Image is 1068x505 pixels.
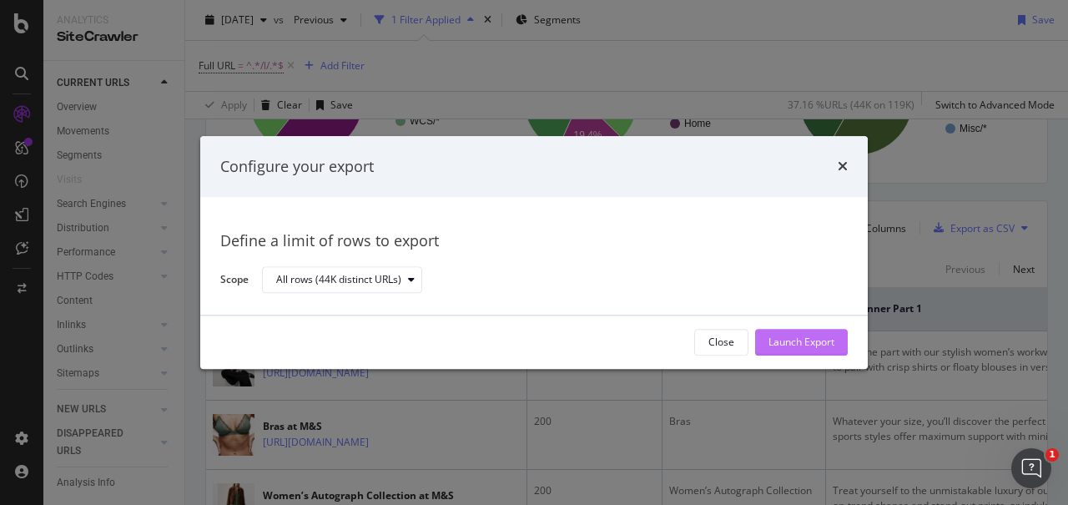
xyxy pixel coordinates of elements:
[220,272,249,290] label: Scope
[200,136,868,369] div: modal
[220,156,374,178] div: Configure your export
[694,329,748,356] button: Close
[276,275,401,285] div: All rows (44K distinct URLs)
[768,336,834,350] div: Launch Export
[838,156,848,178] div: times
[708,336,734,350] div: Close
[262,267,422,294] button: All rows (44K distinct URLs)
[755,329,848,356] button: Launch Export
[220,231,848,253] div: Define a limit of rows to export
[1011,448,1051,488] iframe: Intercom live chat
[1045,448,1059,462] span: 1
